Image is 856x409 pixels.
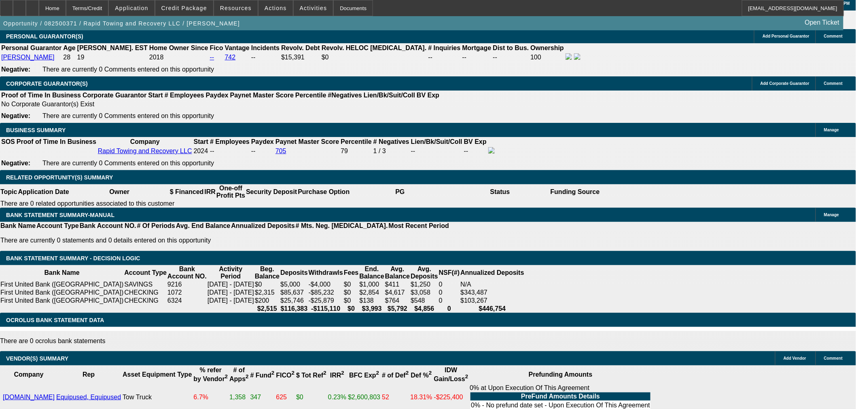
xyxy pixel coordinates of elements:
[417,92,439,99] b: BV Exp
[77,44,148,51] b: [PERSON_NAME]. EST
[373,138,409,145] b: # Negatives
[231,222,295,230] th: Annualized Deposits
[280,280,308,289] td: $5,000
[281,53,320,62] td: $15,391
[439,297,460,305] td: 0
[343,265,359,280] th: Fees
[439,289,460,297] td: 0
[529,371,593,378] b: Prefunding Amounts
[170,184,204,200] th: $ Financed
[308,297,343,305] td: -$25,879
[79,222,137,230] th: Bank Account NO.
[207,289,254,297] td: [DATE] - [DATE]
[295,222,388,230] th: # Mts. Neg. [MEDICAL_DATA].
[6,127,66,133] span: BUSINESS SUMMARY
[210,148,214,154] span: --
[109,0,154,16] button: Application
[824,213,839,217] span: Manage
[225,374,228,380] sup: 2
[251,138,274,145] b: Paydex
[1,54,55,61] a: [PERSON_NAME]
[1,44,61,51] b: Personal Guarantor
[220,5,252,11] span: Resources
[359,297,384,305] td: $138
[36,222,79,230] th: Account Type
[308,265,343,280] th: Withdrawls
[246,374,248,380] sup: 2
[42,160,214,167] span: There are currently 0 Comments entered on this opportunity
[566,53,572,60] img: facebook-icon.png
[439,305,460,313] th: 0
[176,222,231,230] th: Avg. End Balance
[574,53,581,60] img: linkedin-icon.png
[56,394,121,401] a: Equipused, Equipused
[17,184,69,200] th: Application Date
[428,53,461,62] td: --
[343,280,359,289] td: $0
[6,355,68,362] span: VENDOR(S) SUMMARY
[204,184,216,200] th: IRR
[207,280,254,289] td: [DATE] - [DATE]
[207,297,254,305] td: [DATE] - [DATE]
[167,265,207,280] th: Bank Account NO.
[385,280,410,289] td: $411
[300,5,327,11] span: Activities
[488,147,495,154] img: facebook-icon.png
[254,297,280,305] td: $200
[376,370,379,376] sup: 2
[349,372,379,379] b: BFC Exp
[359,305,384,313] th: $3,993
[308,289,343,297] td: -$85,232
[1,100,443,108] td: No Corporate Guarantor(s) Exist
[429,370,432,376] sup: 2
[410,265,439,280] th: Avg. Deposits
[148,92,163,99] b: Start
[343,297,359,305] td: $0
[229,367,248,382] b: # of Apps
[6,33,83,40] span: PERSONAL GUARANTOR(S)
[410,280,439,289] td: $1,250
[322,44,427,51] b: Revolv. HELOC [MEDICAL_DATA].
[464,147,487,156] td: --
[460,305,524,313] th: $446,754
[350,184,450,200] th: PG
[254,280,280,289] td: $0
[250,372,275,379] b: # Fund
[359,280,384,289] td: $1,000
[824,128,839,132] span: Manage
[493,53,530,62] td: --
[3,394,55,401] a: [DOMAIN_NAME]
[254,265,280,280] th: Beg. Balance
[155,0,213,16] button: Credit Package
[428,44,460,51] b: # Inquiries
[124,280,167,289] td: SAVINGS
[210,54,214,61] a: --
[321,53,427,62] td: $0
[6,317,104,323] span: OCROLUS BANK STATEMENT DATA
[373,148,409,155] div: 1 / 3
[280,297,308,305] td: $25,746
[210,138,250,145] b: # Employees
[216,184,246,200] th: One-off Profit Pts
[410,305,439,313] th: $4,856
[1,112,30,119] b: Negative:
[292,370,295,376] sup: 2
[460,297,524,304] div: $103,267
[410,297,439,305] td: $548
[207,265,254,280] th: Activity Period
[410,289,439,297] td: $3,058
[824,81,843,86] span: Comment
[439,280,460,289] td: 0
[6,255,140,261] span: Bank Statement Summary - Decision Logic
[167,289,207,297] td: 1072
[124,289,167,297] td: CHECKING
[341,148,371,155] div: 79
[225,54,236,61] a: 742
[341,138,371,145] b: Percentile
[530,53,564,62] td: 100
[258,0,293,16] button: Actions
[385,289,410,297] td: $4,617
[167,297,207,305] td: 6324
[385,297,410,305] td: $764
[411,138,462,145] b: Lien/Bk/Suit/Coll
